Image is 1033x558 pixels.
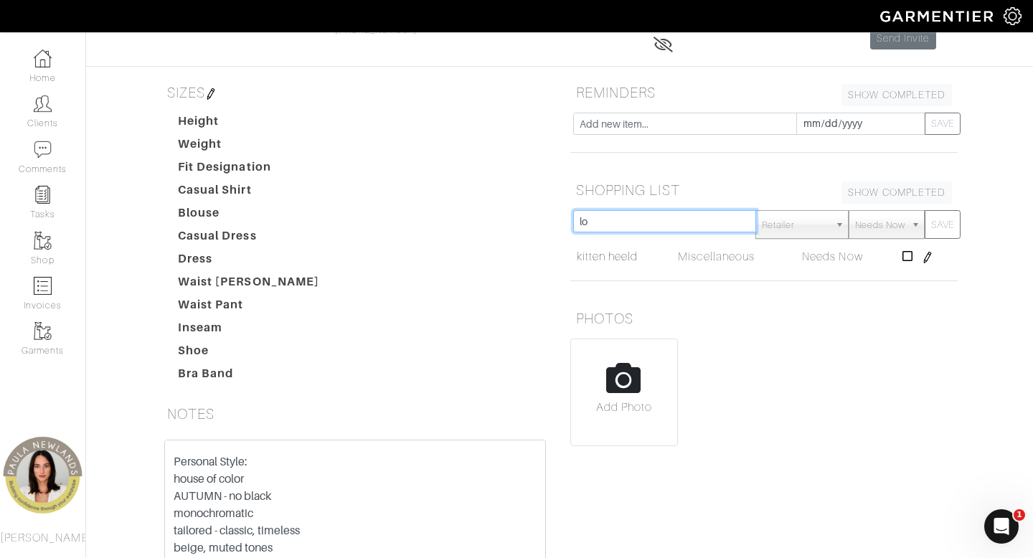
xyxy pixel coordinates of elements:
span: Needs Now [855,211,905,240]
span: Needs Now [802,250,862,263]
h5: PHOTOS [570,304,958,333]
a: SHOW COMPLETED [841,181,952,204]
dt: Height [167,113,331,136]
img: garmentier-logo-header-white-b43fb05a5012e4ada735d5af1a66efaba907eab6374d6393d1fbf88cb4ef424d.png [873,4,1004,29]
dt: Shoe [167,342,331,365]
dt: Bra Band [167,365,331,388]
iframe: Intercom live chat [984,509,1019,544]
dt: Waist Pant [167,296,331,319]
a: kitten heeld [577,248,638,265]
dt: Casual Dress [167,227,331,250]
img: comment-icon-a0a6a9ef722e966f86d9cbdc48e553b5cf19dbc54f86b18d962a5391bc8f6eb6.png [34,141,52,159]
dt: Dress [167,250,331,273]
span: Retailer [762,211,829,240]
h5: SIZES [161,78,549,107]
dt: Casual Shirt [167,181,331,204]
button: SAVE [925,113,961,135]
input: Add new item [573,210,756,232]
dt: Inseam [167,319,331,342]
dt: Blouse [167,204,331,227]
span: 1 [1014,509,1025,521]
img: reminder-icon-8004d30b9f0a5d33ae49ab947aed9ed385cf756f9e5892f1edd6e32f2345188e.png [34,186,52,204]
button: SAVE [925,210,961,239]
dt: Fit Designation [167,159,331,181]
img: clients-icon-6bae9207a08558b7cb47a8932f037763ab4055f8c8b6bfacd5dc20c3e0201464.png [34,95,52,113]
img: pen-cf24a1663064a2ec1b9c1bd2387e9de7a2fa800b781884d57f21acf72779bad2.png [205,88,217,100]
h5: SHOPPING LIST [570,176,958,204]
input: Add new item... [573,113,797,135]
dt: Weight [167,136,331,159]
img: garments-icon-b7da505a4dc4fd61783c78ac3ca0ef83fa9d6f193b1c9dc38574b1d14d53ca28.png [34,232,52,250]
img: garments-icon-b7da505a4dc4fd61783c78ac3ca0ef83fa9d6f193b1c9dc38574b1d14d53ca28.png [34,322,52,340]
img: dashboard-icon-dbcd8f5a0b271acd01030246c82b418ddd0df26cd7fceb0bd07c9910d44c42f6.png [34,49,52,67]
h5: REMINDERS [570,78,958,107]
img: gear-icon-white-bd11855cb880d31180b6d7d6211b90ccbf57a29d726f0c71d8c61bd08dd39cc2.png [1004,7,1022,25]
dt: Waist [PERSON_NAME] [167,273,331,296]
span: Miscellaneous [678,250,755,263]
h5: NOTES [161,399,549,428]
a: Send Invite [870,27,936,49]
a: SHOW COMPLETED [841,84,952,106]
img: pen-cf24a1663064a2ec1b9c1bd2387e9de7a2fa800b781884d57f21acf72779bad2.png [922,252,933,263]
img: orders-icon-0abe47150d42831381b5fb84f609e132dff9fe21cb692f30cb5eec754e2cba89.png [34,277,52,295]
